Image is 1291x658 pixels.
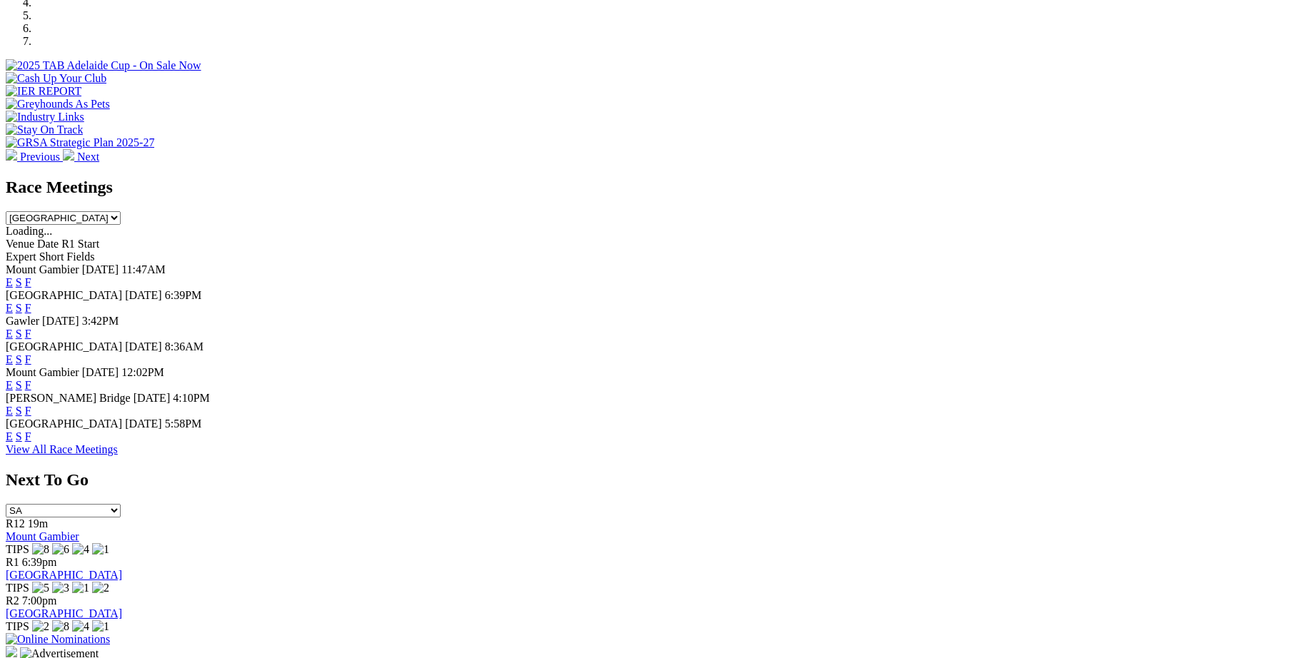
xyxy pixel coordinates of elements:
[6,151,63,163] a: Previous
[6,470,1285,490] h2: Next To Go
[25,430,31,442] a: F
[6,72,106,85] img: Cash Up Your Club
[42,315,79,327] span: [DATE]
[32,543,49,556] img: 8
[6,250,36,263] span: Expert
[32,582,49,594] img: 5
[6,149,17,161] img: chevron-left-pager-white.svg
[6,111,84,123] img: Industry Links
[66,250,94,263] span: Fields
[32,620,49,633] img: 2
[16,405,22,417] a: S
[16,379,22,391] a: S
[6,328,13,340] a: E
[72,582,89,594] img: 1
[6,443,118,455] a: View All Race Meetings
[37,238,59,250] span: Date
[63,151,99,163] a: Next
[125,417,162,430] span: [DATE]
[6,238,34,250] span: Venue
[39,250,64,263] span: Short
[6,366,79,378] span: Mount Gambier
[121,366,164,378] span: 12:02PM
[6,289,122,301] span: [GEOGRAPHIC_DATA]
[63,149,74,161] img: chevron-right-pager-white.svg
[52,582,69,594] img: 3
[52,543,69,556] img: 6
[6,340,122,353] span: [GEOGRAPHIC_DATA]
[6,633,110,646] img: Online Nominations
[6,225,52,237] span: Loading...
[6,430,13,442] a: E
[6,405,13,417] a: E
[77,151,99,163] span: Next
[6,646,17,657] img: 15187_Greyhounds_GreysPlayCentral_Resize_SA_WebsiteBanner_300x115_2025.jpg
[16,430,22,442] a: S
[125,289,162,301] span: [DATE]
[16,276,22,288] a: S
[25,405,31,417] a: F
[6,556,19,568] span: R1
[165,417,202,430] span: 5:58PM
[165,289,202,301] span: 6:39PM
[28,517,48,530] span: 19m
[22,594,57,607] span: 7:00pm
[6,379,13,391] a: E
[6,582,29,594] span: TIPS
[25,302,31,314] a: F
[82,315,119,327] span: 3:42PM
[125,340,162,353] span: [DATE]
[165,340,204,353] span: 8:36AM
[6,263,79,275] span: Mount Gambier
[6,315,39,327] span: Gawler
[6,594,19,607] span: R2
[6,85,81,98] img: IER REPORT
[173,392,210,404] span: 4:10PM
[6,607,122,619] a: [GEOGRAPHIC_DATA]
[6,417,122,430] span: [GEOGRAPHIC_DATA]
[25,353,31,365] a: F
[134,392,171,404] span: [DATE]
[6,302,13,314] a: E
[6,123,83,136] img: Stay On Track
[6,543,29,555] span: TIPS
[92,620,109,633] img: 1
[72,620,89,633] img: 4
[92,543,109,556] img: 1
[6,136,154,149] img: GRSA Strategic Plan 2025-27
[52,620,69,633] img: 8
[6,59,201,72] img: 2025 TAB Adelaide Cup - On Sale Now
[22,556,57,568] span: 6:39pm
[6,178,1285,197] h2: Race Meetings
[6,276,13,288] a: E
[25,379,31,391] a: F
[6,530,79,542] a: Mount Gambier
[6,517,25,530] span: R12
[6,620,29,632] span: TIPS
[82,263,119,275] span: [DATE]
[20,151,60,163] span: Previous
[6,98,110,111] img: Greyhounds As Pets
[6,569,122,581] a: [GEOGRAPHIC_DATA]
[16,302,22,314] a: S
[25,276,31,288] a: F
[61,238,99,250] span: R1 Start
[121,263,166,275] span: 11:47AM
[16,353,22,365] a: S
[6,353,13,365] a: E
[6,392,131,404] span: [PERSON_NAME] Bridge
[25,328,31,340] a: F
[92,582,109,594] img: 2
[82,366,119,378] span: [DATE]
[16,328,22,340] a: S
[72,543,89,556] img: 4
